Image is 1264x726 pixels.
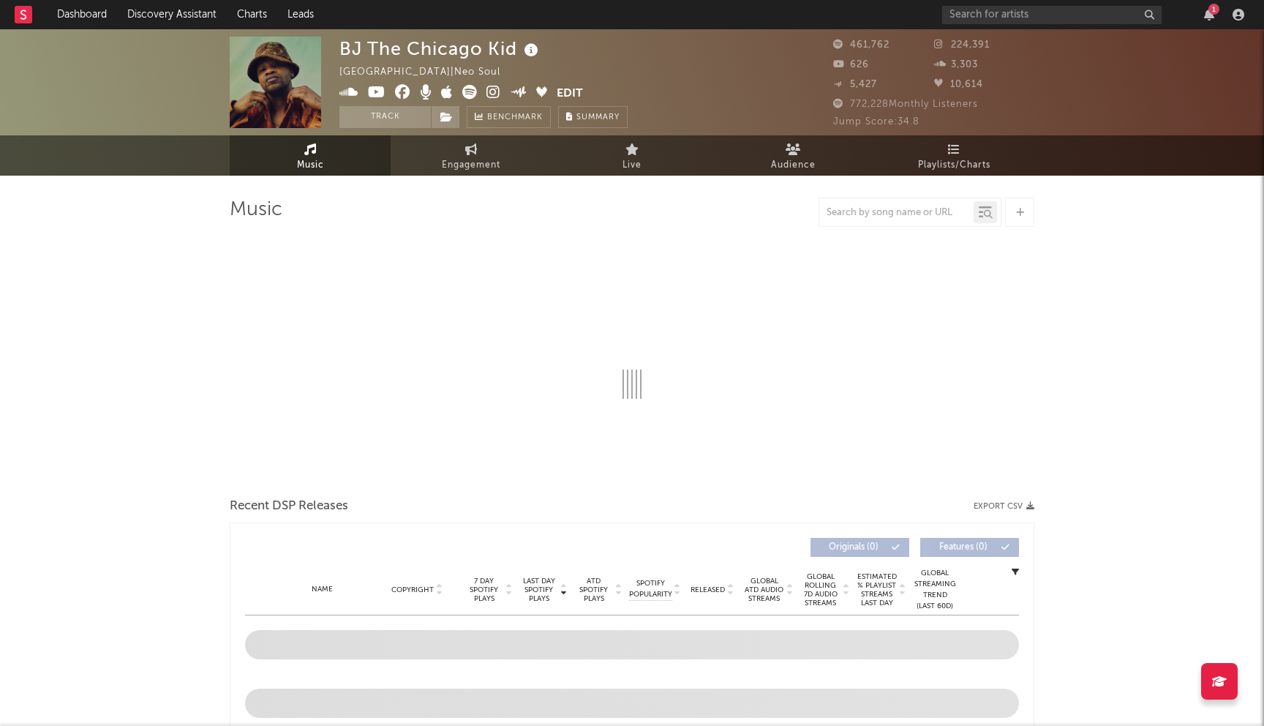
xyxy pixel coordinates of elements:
[934,60,978,70] span: 3,303
[833,80,877,89] span: 5,427
[464,577,503,603] span: 7 Day Spotify Plays
[800,572,840,607] span: Global Rolling 7D Audio Streams
[1204,9,1214,20] button: 1
[230,135,391,176] a: Music
[557,85,583,103] button: Edit
[297,157,324,174] span: Music
[339,64,517,81] div: [GEOGRAPHIC_DATA] | Neo Soul
[833,100,978,109] span: 772,228 Monthly Listeners
[771,157,816,174] span: Audience
[918,157,990,174] span: Playlists/Charts
[552,135,712,176] a: Live
[622,157,642,174] span: Live
[819,207,974,219] input: Search by song name or URL
[930,543,997,552] span: Features ( 0 )
[1208,4,1219,15] div: 1
[576,113,620,121] span: Summary
[934,40,990,50] span: 224,391
[487,109,543,127] span: Benchmark
[934,80,983,89] span: 10,614
[833,60,869,70] span: 626
[339,37,542,61] div: BJ The Chicago Kid
[810,538,909,557] button: Originals(0)
[712,135,873,176] a: Audience
[744,577,784,603] span: Global ATD Audio Streams
[820,543,887,552] span: Originals ( 0 )
[629,578,672,600] span: Spotify Popularity
[391,585,434,594] span: Copyright
[691,585,725,594] span: Released
[339,106,431,128] button: Track
[942,6,1162,24] input: Search for artists
[519,577,558,603] span: Last Day Spotify Plays
[873,135,1034,176] a: Playlists/Charts
[230,498,348,515] span: Recent DSP Releases
[442,157,500,174] span: Engagement
[833,117,919,127] span: Jump Score: 34.8
[467,106,551,128] a: Benchmark
[274,584,370,595] div: Name
[920,538,1019,557] button: Features(0)
[391,135,552,176] a: Engagement
[974,502,1034,511] button: Export CSV
[833,40,889,50] span: 461,762
[857,572,897,607] span: Estimated % Playlist Streams Last Day
[913,568,957,612] div: Global Streaming Trend (Last 60D)
[558,106,628,128] button: Summary
[574,577,613,603] span: ATD Spotify Plays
